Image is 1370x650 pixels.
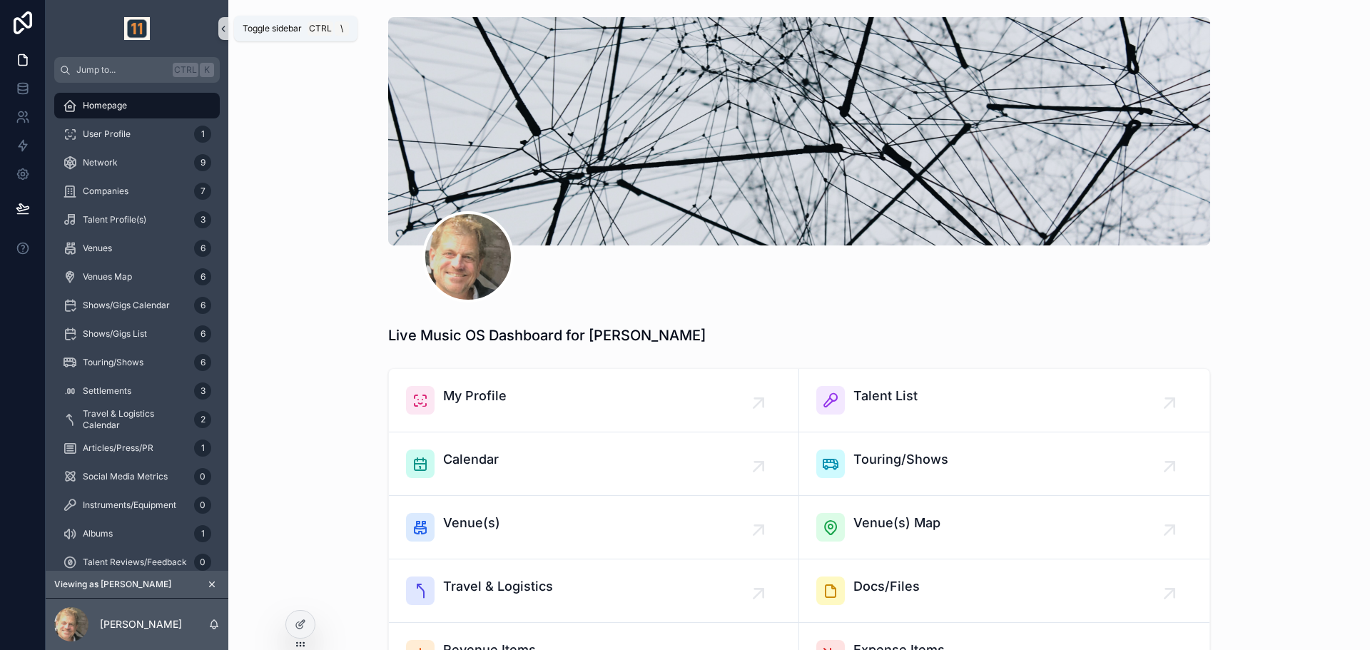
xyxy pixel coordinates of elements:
span: Toggle sidebar [243,23,302,34]
div: 6 [194,268,211,285]
a: Talent Profile(s)3 [54,207,220,233]
span: Viewing as [PERSON_NAME] [54,579,171,590]
a: Companies7 [54,178,220,204]
span: Docs/Files [853,577,920,596]
span: Shows/Gigs Calendar [83,300,170,311]
span: Network [83,157,118,168]
a: Articles/Press/PR1 [54,435,220,461]
a: Homepage [54,93,220,118]
span: Touring/Shows [853,450,948,469]
a: Venues6 [54,235,220,261]
div: scrollable content [46,83,228,571]
div: 7 [194,183,211,200]
span: K [201,64,213,76]
a: Touring/Shows [799,432,1209,496]
span: Touring/Shows [83,357,143,368]
div: 0 [194,497,211,514]
span: Articles/Press/PR [83,442,153,454]
div: 3 [194,382,211,400]
span: Ctrl [173,63,198,77]
a: User Profile1 [54,121,220,147]
span: Talent Reviews/Feedback [83,557,187,568]
div: 1 [194,126,211,143]
span: My Profile [443,386,507,406]
span: Companies [83,186,128,197]
span: Venues Map [83,271,132,283]
span: \ [336,23,347,34]
a: Shows/Gigs List6 [54,321,220,347]
span: Social Media Metrics [83,471,168,482]
a: Settlements3 [54,378,220,404]
span: User Profile [83,128,131,140]
a: Talent Reviews/Feedback0 [54,549,220,575]
div: 0 [194,554,211,571]
span: Settlements [83,385,131,397]
a: Instruments/Equipment0 [54,492,220,518]
a: Network9 [54,150,220,176]
div: 6 [194,325,211,342]
span: Venue(s) [443,513,500,533]
span: Calendar [443,450,499,469]
a: Travel & Logistics [389,559,799,623]
p: [PERSON_NAME] [100,617,182,631]
span: Albums [83,528,113,539]
button: Jump to...CtrlK [54,57,220,83]
a: Travel & Logistics Calendar2 [54,407,220,432]
a: My Profile [389,369,799,432]
a: Venue(s) [389,496,799,559]
span: Instruments/Equipment [83,499,176,511]
a: Albums1 [54,521,220,547]
a: Docs/Files [799,559,1209,623]
div: 3 [194,211,211,228]
div: 0 [194,468,211,485]
div: 1 [194,440,211,457]
img: App logo [124,17,149,40]
a: Touring/Shows6 [54,350,220,375]
a: Shows/Gigs Calendar6 [54,293,220,318]
div: 9 [194,154,211,171]
div: 6 [194,240,211,257]
a: Social Media Metrics0 [54,464,220,489]
span: Venue(s) Map [853,513,940,533]
span: Shows/Gigs List [83,328,147,340]
a: Calendar [389,432,799,496]
span: Ctrl [308,21,333,36]
div: 1 [194,525,211,542]
span: Jump to... [76,64,167,76]
span: Talent List [853,386,918,406]
h1: Live Music OS Dashboard for [PERSON_NAME] [388,325,706,345]
div: 2 [194,411,211,428]
span: Venues [83,243,112,254]
span: Travel & Logistics [443,577,553,596]
a: Talent List [799,369,1209,432]
div: 6 [194,297,211,314]
div: 6 [194,354,211,371]
a: Venue(s) Map [799,496,1209,559]
span: Homepage [83,100,127,111]
a: Venues Map6 [54,264,220,290]
span: Talent Profile(s) [83,214,146,225]
span: Travel & Logistics Calendar [83,408,188,431]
